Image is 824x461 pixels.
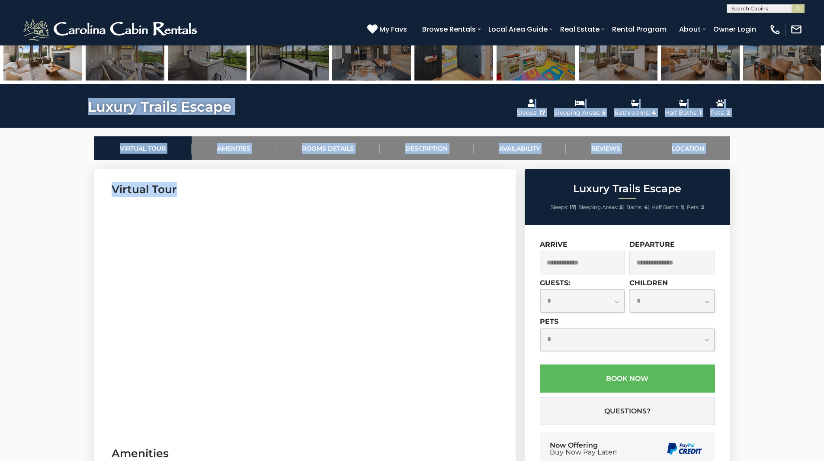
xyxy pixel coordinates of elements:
[380,136,474,160] a: Description
[250,26,329,81] img: 168695573
[540,397,715,425] button: Questions?
[579,26,657,81] img: 168695583
[550,449,617,456] span: Buy Now Pay Later!
[709,22,760,37] a: Owner Login
[551,204,568,210] span: Sleeps:
[540,279,570,287] label: Guests:
[484,22,552,37] a: Local Area Guide
[414,26,493,81] img: 168408899
[379,24,407,35] span: My Favs
[661,26,740,81] img: 168695585
[497,26,575,81] img: 168408887
[570,204,575,210] strong: 17
[540,317,558,326] label: Pets
[629,279,668,287] label: Children
[418,22,480,37] a: Browse Rentals
[629,240,675,248] label: Departure
[332,26,411,81] img: 168695603
[646,136,730,160] a: Location
[540,240,568,248] label: Arrive
[675,22,705,37] a: About
[550,442,617,456] div: Now Offering
[579,204,618,210] span: Sleeping Areas:
[22,16,201,42] img: White-1-2.png
[556,22,604,37] a: Real Estate
[551,202,577,213] li: |
[540,364,715,393] button: Book Now
[769,23,781,35] img: phone-regular-white.png
[651,202,685,213] li: |
[701,204,704,210] strong: 2
[527,183,728,194] h2: Luxury Trails Escape
[168,26,247,81] img: 168695577
[687,204,700,210] span: Pets:
[192,136,276,160] a: Amenities
[626,202,649,213] li: |
[608,22,671,37] a: Rental Program
[681,204,683,210] strong: 1
[626,204,643,210] span: Baths:
[3,26,82,81] img: 168695581
[566,136,646,160] a: Reviews
[743,26,822,81] img: 168408873
[651,204,680,210] span: Half Baths:
[367,24,409,35] a: My Favs
[790,23,802,35] img: mail-regular-white.png
[579,202,624,213] li: |
[112,446,499,461] h3: Amenities
[619,204,622,210] strong: 5
[474,136,566,160] a: Availability
[112,182,499,197] h3: Virtual Tour
[276,136,380,160] a: Rooms Details
[86,26,164,81] img: 168695595
[94,136,192,160] a: Virtual Tour
[644,204,648,210] strong: 4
